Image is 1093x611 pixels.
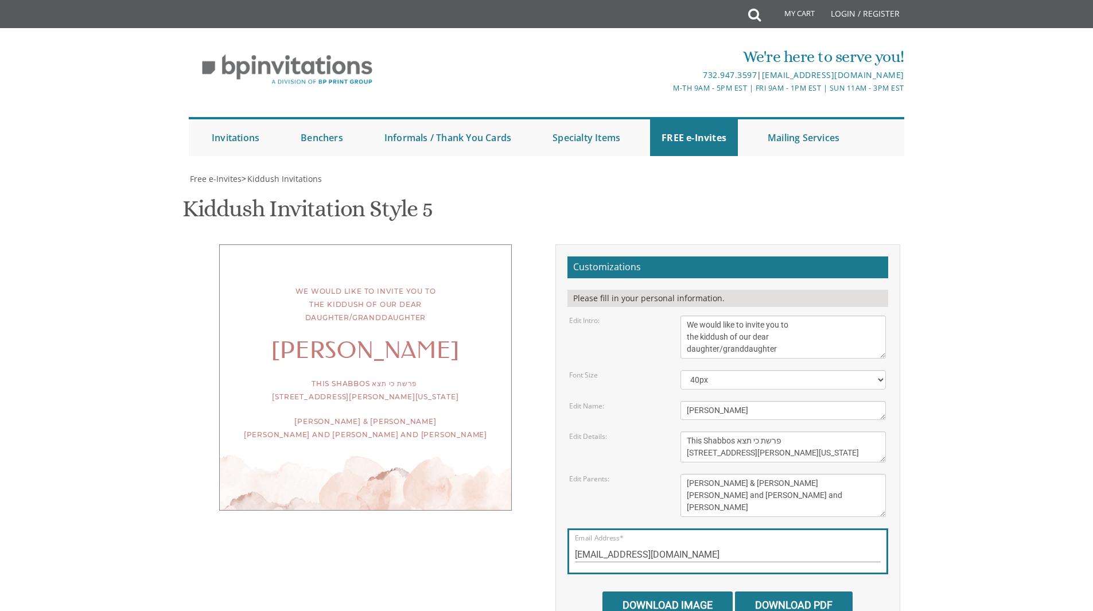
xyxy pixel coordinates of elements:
[762,69,904,80] a: [EMAIL_ADDRESS][DOMAIN_NAME]
[189,46,386,94] img: BP Invitation Loft
[680,401,886,420] textarea: [PERSON_NAME]
[567,290,888,307] div: Please fill in your personal information.
[373,119,523,156] a: Informals / Thank You Cards
[541,119,632,156] a: Specialty Items
[680,431,886,462] textarea: This Shabbos, [PERSON_NAME] [STREET_ADDRESS]
[567,256,888,278] h2: Customizations
[243,344,488,357] div: [PERSON_NAME]
[243,415,488,442] div: [PERSON_NAME] & [PERSON_NAME] [PERSON_NAME] and [PERSON_NAME] and [PERSON_NAME]
[190,173,242,184] span: Free e-Invites
[243,285,488,324] div: We would like to invite you to the kiddush of our dear daughter/granddaughter
[243,378,488,404] div: This Shabbos פרשת כי תצא [STREET_ADDRESS][PERSON_NAME][US_STATE]
[680,474,886,517] textarea: Meir and [PERSON_NAME] Mendy and [PERSON_NAME] [PERSON_NAME] and [PERSON_NAME]
[680,316,886,359] textarea: We would like to invite you to the kiddush of our dear daughter/granddaughter
[428,82,904,94] div: M-Th 9am - 5pm EST | Fri 9am - 1pm EST | Sun 11am - 3pm EST
[650,119,738,156] a: FREE e-Invites
[200,119,271,156] a: Invitations
[569,316,600,325] label: Edit Intro:
[428,45,904,68] div: We're here to serve you!
[182,196,433,230] h1: Kiddush Invitation Style 5
[760,1,823,30] a: My Cart
[289,119,355,156] a: Benchers
[756,119,851,156] a: Mailing Services
[569,474,609,484] label: Edit Parents:
[569,401,604,411] label: Edit Name:
[246,173,322,184] a: Kiddush Invitations
[569,431,607,441] label: Edit Details:
[247,173,322,184] span: Kiddush Invitations
[569,370,598,380] label: Font Size
[189,173,242,184] a: Free e-Invites
[242,173,322,184] span: >
[703,69,757,80] a: 732.947.3597
[575,533,623,543] label: Email Address*
[428,68,904,82] div: |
